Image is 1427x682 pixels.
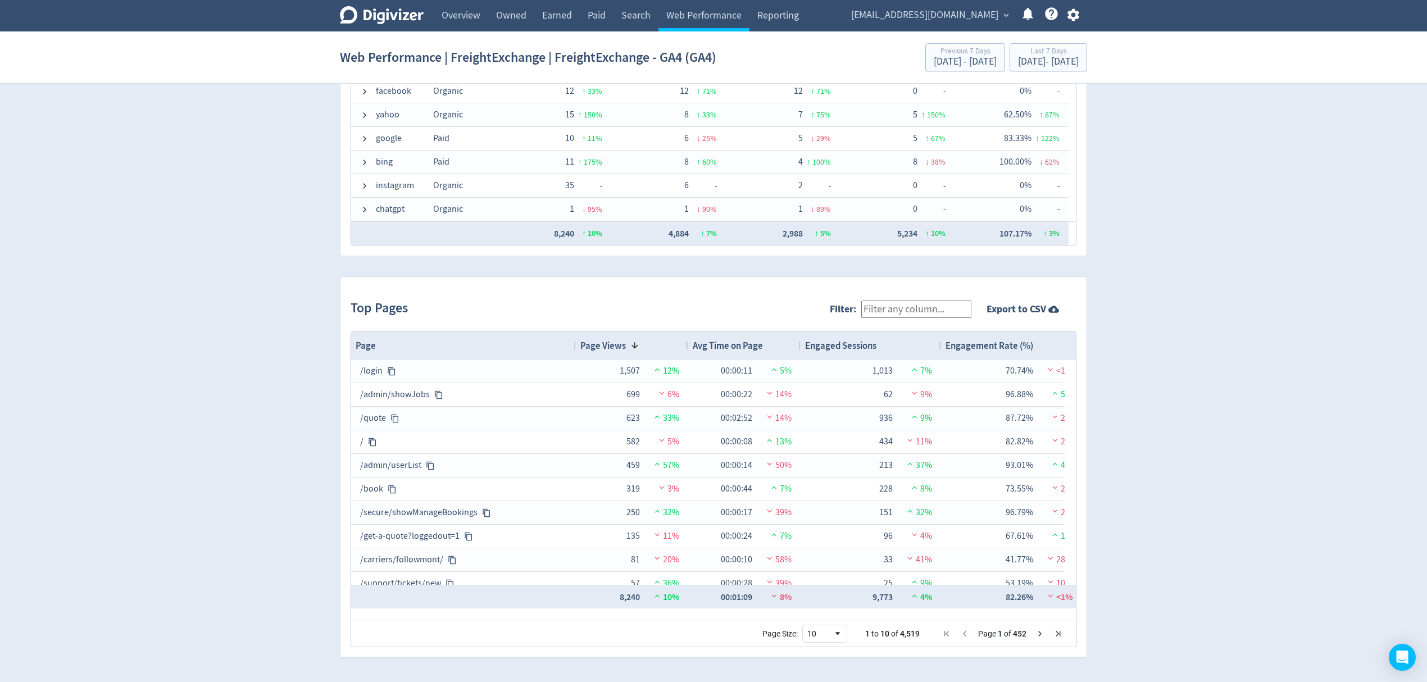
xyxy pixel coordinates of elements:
[871,629,879,638] span: to
[376,104,399,126] span: yahoo
[913,109,917,120] span: 5
[1005,549,1033,571] div: 41.77%
[900,629,920,638] span: 4,519
[909,592,920,600] img: positive-performance.svg
[1045,591,1072,603] span: <1%
[721,586,752,608] div: 00:01:09
[588,204,602,214] span: 95 %
[798,203,803,215] span: 1
[905,460,932,471] span: 37%
[1045,365,1056,374] img: negative-performance.svg
[356,339,376,352] span: Page
[652,554,663,562] img: negative-performance.svg
[1004,629,1011,638] span: of
[652,507,679,518] span: 32%
[931,157,946,167] span: 38 %
[1045,365,1072,376] span: <1%
[764,460,775,468] img: negative-performance.svg
[812,157,831,167] span: 100 %
[1018,47,1079,57] div: Last 7 Days
[612,478,640,500] div: 319
[816,204,831,214] span: 89 %
[652,530,679,542] span: 11%
[1049,412,1072,424] span: 2%
[584,157,602,167] span: 175 %
[702,86,717,96] span: 71 %
[764,460,792,471] span: 50%
[811,110,815,120] span: ↑
[612,454,640,476] div: 459
[652,578,663,586] img: positive-performance.svg
[570,203,574,215] span: 1
[769,591,792,603] span: 8%
[721,478,752,500] div: 00:00:44
[340,39,716,75] h1: Web Performance | FreightExchange | FreightExchange - GA4 (GA4)
[905,436,916,444] img: negative-performance.svg
[697,133,701,143] span: ↓
[582,228,586,239] span: ↑
[946,339,1033,352] span: Engagement Rate (%)
[913,133,917,144] span: 5
[656,436,667,444] img: negative-performance.svg
[588,86,602,96] span: 33 %
[1045,110,1060,120] span: 87 %
[913,156,917,167] span: 8
[1049,530,1072,542] span: 1%
[656,389,679,400] span: 6%
[934,47,997,57] div: Previous 7 Days
[1041,133,1060,143] span: 122 %
[360,407,567,429] div: /quote
[1045,157,1060,167] span: 62 %
[612,549,640,571] div: 81
[565,180,574,191] span: 35
[909,530,932,542] span: 4%
[905,460,916,468] img: positive-performance.svg
[433,180,463,191] span: Organic
[909,578,932,589] span: 9%
[909,578,920,586] img: positive-performance.svg
[865,502,893,524] div: 151
[764,412,775,421] img: negative-performance.svg
[798,109,803,120] span: 7
[807,629,833,638] div: 10
[360,431,567,453] div: /
[865,572,893,594] div: 25
[376,80,411,102] span: facebook
[721,360,752,382] div: 00:00:11
[578,110,582,120] span: ↑
[803,175,831,197] span: -
[1005,384,1033,406] div: 96.88%
[1039,157,1043,167] span: ↓
[612,360,640,382] div: 1,507
[802,625,847,643] div: Page Size
[1045,578,1056,586] img: negative-performance.svg
[1045,592,1056,600] img: negative-performance.svg
[1049,436,1061,444] img: negative-performance.svg
[769,530,792,542] span: 7%
[769,365,780,374] img: positive-performance.svg
[909,389,920,397] img: negative-performance.svg
[1389,644,1416,671] div: Open Intercom Messenger
[1005,478,1033,500] div: 73.55%
[612,431,640,453] div: 582
[1005,360,1033,382] div: 70.74%
[360,525,567,547] div: /get-a-quote?loggedout=1
[684,156,689,167] span: 8
[433,133,449,144] span: Paid
[820,228,831,239] span: 5 %
[931,133,946,143] span: 67 %
[1001,10,1011,20] span: expand_more
[909,412,920,421] img: positive-performance.svg
[764,389,775,397] img: negative-performance.svg
[1031,175,1060,197] span: -
[816,86,831,96] span: 71 %
[811,204,815,214] span: ↓
[1049,530,1061,539] img: positive-performance.svg
[769,530,780,539] img: positive-performance.svg
[1020,85,1031,97] span: 0%
[762,629,798,638] div: Page Size:
[1049,507,1072,518] span: 2%
[693,339,763,352] span: Avg Time on Page
[909,483,932,494] span: 8%
[1049,412,1061,421] img: negative-performance.svg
